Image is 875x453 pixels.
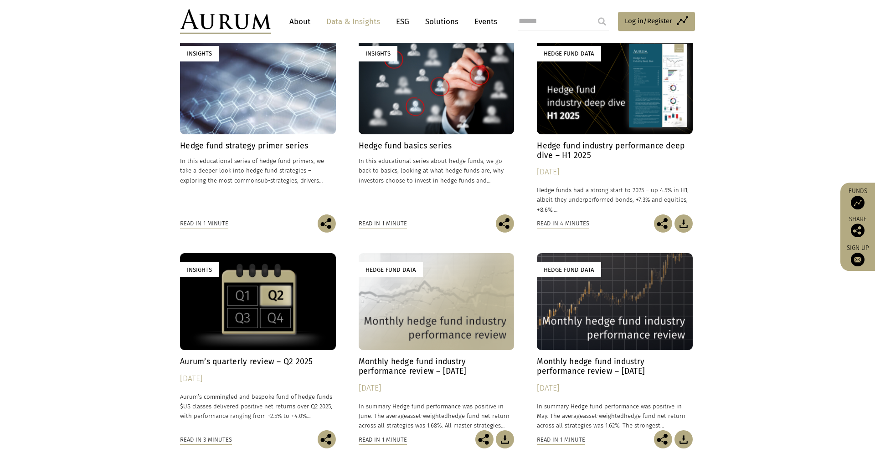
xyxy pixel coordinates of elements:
[851,224,865,237] img: Share this post
[654,430,672,448] img: Share this post
[496,214,514,233] img: Share this post
[180,372,336,385] div: [DATE]
[322,13,385,30] a: Data & Insights
[359,141,515,151] h4: Hedge fund basics series
[407,412,448,419] span: asset-weighted
[421,13,463,30] a: Solutions
[583,412,624,419] span: asset-weighted
[180,392,336,421] p: Aurum’s commingled and bespoke fund of hedge funds $US classes delivered positive net returns ove...
[318,214,336,233] img: Share this post
[537,435,585,445] div: Read in 1 minute
[180,9,271,34] img: Aurum
[851,196,865,209] img: Access Funds
[674,430,693,448] img: Download Article
[845,244,870,266] a: Sign up
[674,214,693,233] img: Download Article
[180,253,336,430] a: Insights Aurum’s quarterly review – Q2 2025 [DATE] Aurum’s commingled and bespoke fund of hedge f...
[845,187,870,209] a: Funds
[180,156,336,185] p: In this educational series of hedge fund primers, we take a deeper look into hedge fund strategie...
[537,402,693,430] p: In summary Hedge fund performance was positive in May. The average hedge fund net return across a...
[180,141,336,151] h4: Hedge fund strategy primer series
[537,185,693,214] p: Hedge funds had a strong start to 2025 – up 4.5% in H1, albeit they underperformed bonds, +7.3% a...
[537,382,693,395] div: [DATE]
[285,13,315,30] a: About
[851,253,865,266] img: Sign up to our newsletter
[537,141,693,160] h4: Hedge fund industry performance deep dive – H1 2025
[318,430,336,448] img: Share this post
[359,357,515,376] h4: Monthly hedge fund industry performance review – [DATE]
[618,12,695,31] a: Log in/Register
[391,13,414,30] a: ESG
[180,357,336,366] h4: Aurum’s quarterly review – Q2 2025
[537,166,693,178] div: [DATE]
[359,382,515,395] div: [DATE]
[537,357,693,376] h4: Monthly hedge fund industry performance review – [DATE]
[359,156,515,185] p: In this educational series about hedge funds, we go back to basics, looking at what hedge funds a...
[180,435,232,445] div: Read in 3 minutes
[537,219,589,229] div: Read in 4 minutes
[258,177,297,184] span: sub-strategies
[593,12,611,31] input: Submit
[359,435,407,445] div: Read in 1 minute
[359,46,397,61] div: Insights
[475,430,494,448] img: Share this post
[470,13,497,30] a: Events
[537,46,601,61] div: Hedge Fund Data
[359,219,407,229] div: Read in 1 minute
[180,219,228,229] div: Read in 1 minute
[537,253,693,430] a: Hedge Fund Data Monthly hedge fund industry performance review – [DATE] [DATE] In summary Hedge f...
[180,46,219,61] div: Insights
[537,262,601,277] div: Hedge Fund Data
[359,253,515,430] a: Hedge Fund Data Monthly hedge fund industry performance review – [DATE] [DATE] In summary Hedge f...
[537,37,693,214] a: Hedge Fund Data Hedge fund industry performance deep dive – H1 2025 [DATE] Hedge funds had a stro...
[496,430,514,448] img: Download Article
[180,37,336,214] a: Insights Hedge fund strategy primer series In this educational series of hedge fund primers, we t...
[359,37,515,214] a: Insights Hedge fund basics series In this educational series about hedge funds, we go back to bas...
[625,15,672,26] span: Log in/Register
[359,262,423,277] div: Hedge Fund Data
[654,214,672,233] img: Share this post
[180,262,219,277] div: Insights
[845,216,870,237] div: Share
[359,402,515,430] p: In summary Hedge fund performance was positive in June. The average hedge fund net return across ...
